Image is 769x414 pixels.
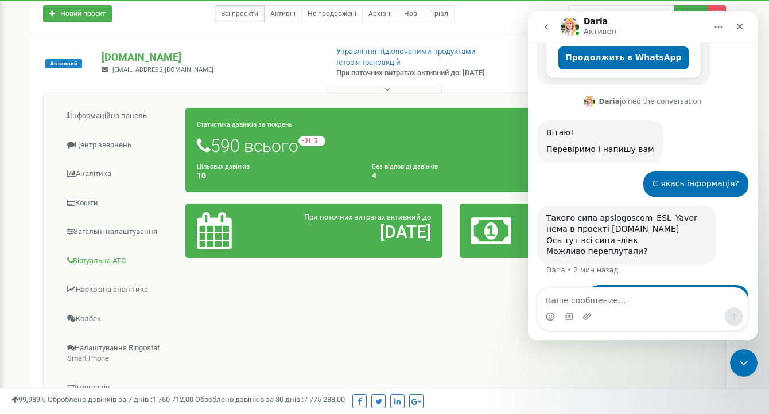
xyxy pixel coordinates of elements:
[298,136,325,146] small: -31
[197,136,705,155] h1: 590 всього
[301,5,363,22] a: Не продовжені
[52,247,186,275] a: Віртуальна АТС
[674,5,708,22] button: Пошук
[197,121,292,128] small: Статистика дзвінків за тиждень
[11,395,46,404] span: 99,989%
[52,189,186,217] a: Кошти
[52,334,186,373] a: Налаштування Ringostat Smart Phone
[730,349,758,377] iframe: Intercom live chat
[195,395,345,404] span: Оброблено дзвінків за 30 днів :
[43,5,112,22] a: Новий проєкт
[112,66,213,73] span: [EMAIL_ADDRESS][DOMAIN_NAME]
[52,305,186,333] a: Колбек
[281,222,431,241] h2: [DATE]
[528,11,758,340] iframe: Intercom live chat
[362,5,398,22] a: Архівні
[336,47,476,56] a: Управління підключеними продуктами
[52,218,186,246] a: Загальні налаштування
[372,163,438,170] small: Без відповіді дзвінків
[304,395,345,404] u: 7 775 288,00
[52,374,186,402] a: Інтеграція
[425,5,455,22] a: Тріал
[52,276,186,304] a: Наскрізна аналітика
[336,58,401,67] a: Історія транзакцій
[304,213,431,221] span: При поточних витратах активний до
[52,160,186,188] a: Аналiтика
[197,163,250,170] small: Цільових дзвінків
[45,59,82,68] span: Активний
[215,5,265,22] a: Всі проєкти
[152,395,193,404] u: 1 760 712,00
[372,171,530,180] h4: 4
[197,171,355,180] h4: 10
[568,5,674,22] input: Пошук
[336,68,494,79] p: При поточних витратах активний до: [DATE]
[48,395,193,404] span: Оброблено дзвінків за 7 днів :
[398,5,425,22] a: Нові
[52,102,186,130] a: Інформаційна панель
[102,50,318,65] p: [DOMAIN_NAME]
[52,131,186,159] a: Центр звернень
[264,5,302,22] a: Активні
